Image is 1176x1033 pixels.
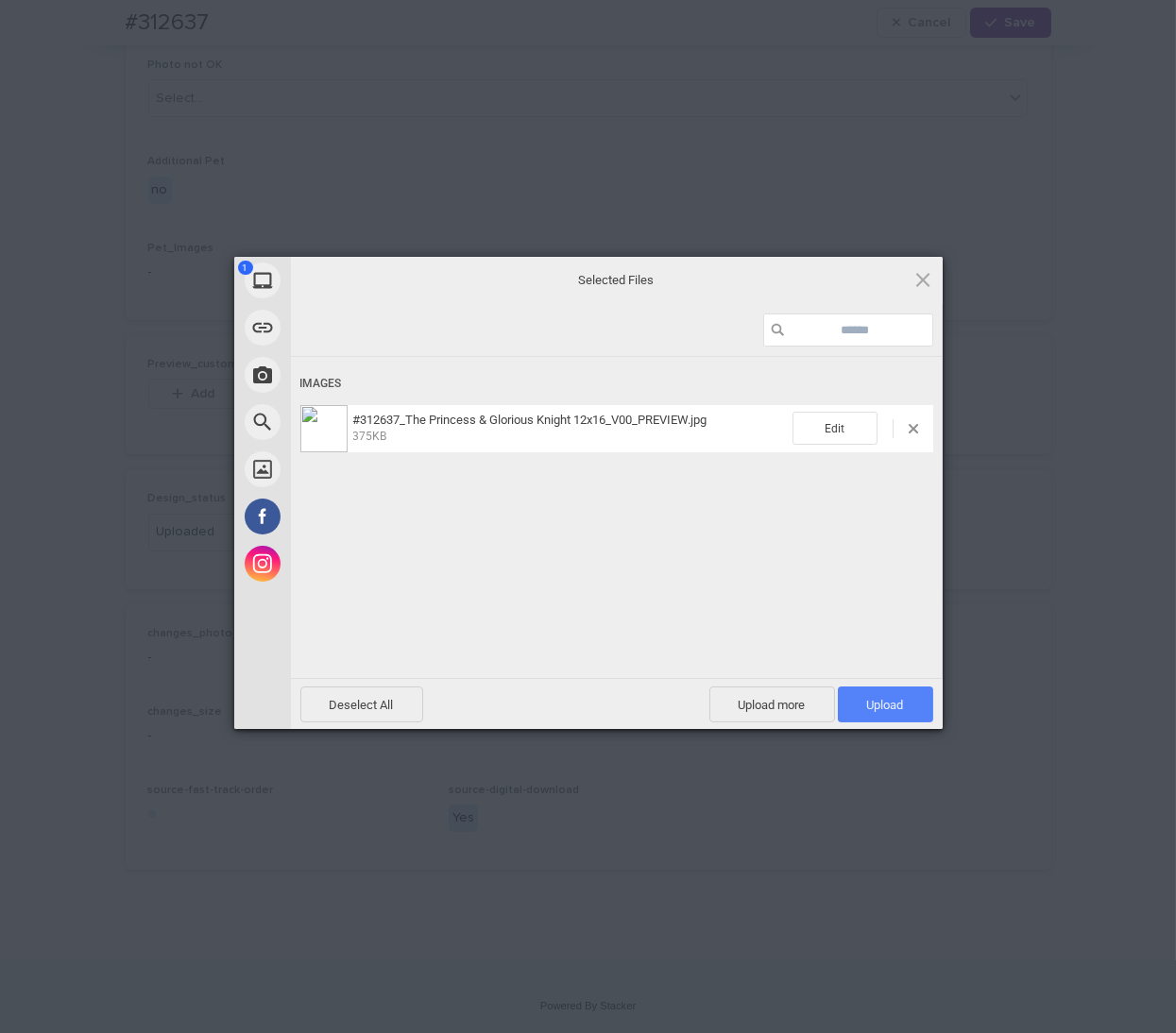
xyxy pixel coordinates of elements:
[238,261,253,275] span: 1
[234,351,461,398] div: Take Photo
[353,430,387,443] span: 375KB
[300,686,423,722] span: Deselect All
[348,413,793,444] span: #312637_The Princess & Glorious Knight 12x16_V00_PREVIEW.jpg
[234,540,461,587] div: Instagram
[234,257,461,304] div: My Device
[793,412,878,445] span: Edit
[912,269,933,290] span: Click here or hit ESC to close picker
[838,686,933,722] span: Upload
[300,405,348,452] img: a4acad05-a125-4be2-8774-4f786eac0abe
[234,446,461,493] div: Unsplash
[234,493,461,540] div: Facebook
[234,398,461,446] div: Web Search
[428,272,806,289] span: Selected Files
[353,413,707,427] span: #312637_The Princess & Glorious Knight 12x16_V00_PREVIEW.jpg
[300,366,933,401] div: Images
[234,304,461,351] div: Link (URL)
[867,698,904,712] span: Upload
[709,686,835,722] span: Upload more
